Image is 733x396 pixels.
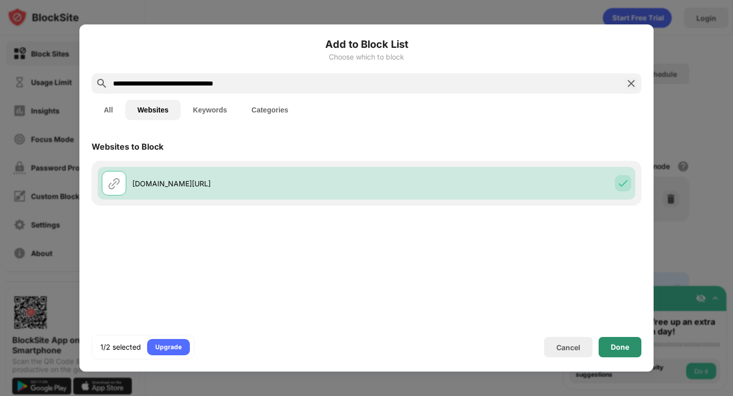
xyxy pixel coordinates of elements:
[92,142,163,152] div: Websites to Block
[96,77,108,90] img: search.svg
[92,37,641,52] h6: Add to Block List
[100,342,141,352] div: 1/2 selected
[92,100,125,120] button: All
[108,177,120,189] img: url.svg
[92,53,641,61] div: Choose which to block
[132,178,366,189] div: [DOMAIN_NAME][URL]
[625,77,637,90] img: search-close
[125,100,181,120] button: Websites
[155,342,182,352] div: Upgrade
[181,100,239,120] button: Keywords
[556,343,580,352] div: Cancel
[611,343,629,351] div: Done
[239,100,300,120] button: Categories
